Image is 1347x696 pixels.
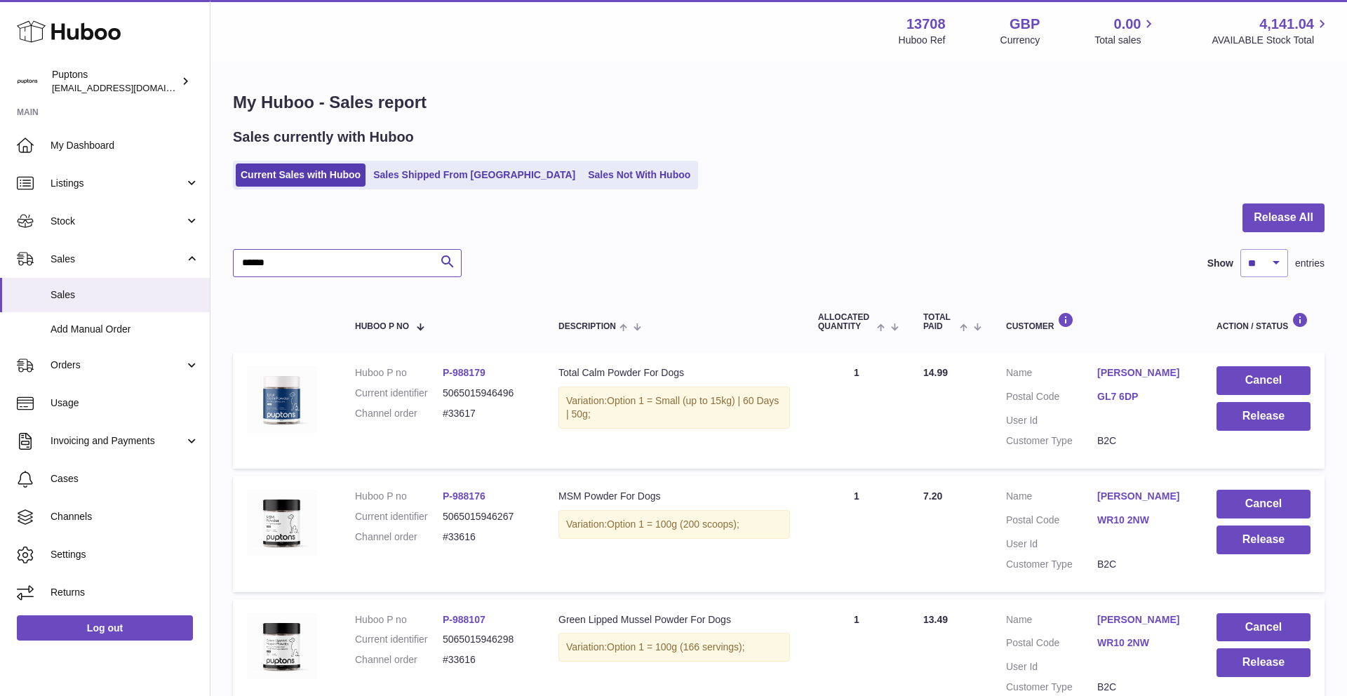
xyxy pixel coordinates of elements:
[607,518,739,530] span: Option 1 = 100g (200 scoops);
[558,633,790,662] div: Variation:
[368,163,580,187] a: Sales Shipped From [GEOGRAPHIC_DATA]
[1006,390,1097,407] dt: Postal Code
[355,366,443,380] dt: Huboo P no
[923,490,942,502] span: 7.20
[804,352,909,469] td: 1
[899,34,946,47] div: Huboo Ref
[1212,15,1330,47] a: 4,141.04 AVAILABLE Stock Total
[51,548,199,561] span: Settings
[1217,526,1311,554] button: Release
[443,633,530,646] dd: 5065015946298
[1006,434,1097,448] dt: Customer Type
[1097,636,1188,650] a: WR10 2NW
[558,387,790,429] div: Variation:
[1000,34,1040,47] div: Currency
[1217,613,1311,642] button: Cancel
[443,367,485,378] a: P-988179
[1006,636,1097,653] dt: Postal Code
[1006,312,1188,331] div: Customer
[1097,558,1188,571] dd: B2C
[355,407,443,420] dt: Channel order
[804,476,909,592] td: 1
[52,68,178,95] div: Puptons
[818,313,873,331] span: ALLOCATED Quantity
[233,91,1325,114] h1: My Huboo - Sales report
[1006,613,1097,630] dt: Name
[1006,514,1097,530] dt: Postal Code
[355,633,443,646] dt: Current identifier
[443,387,530,400] dd: 5065015946496
[583,163,695,187] a: Sales Not With Huboo
[1217,402,1311,431] button: Release
[51,323,199,336] span: Add Manual Order
[1212,34,1330,47] span: AVAILABLE Stock Total
[558,510,790,539] div: Variation:
[1006,681,1097,694] dt: Customer Type
[247,613,317,679] img: TotalPetsGreenLippedMussel_29e81c7e-463f-4615-aef1-c6734e97805b.jpg
[1097,390,1188,403] a: GL7 6DP
[355,322,409,331] span: Huboo P no
[1006,490,1097,507] dt: Name
[1217,648,1311,677] button: Release
[1006,414,1097,427] dt: User Id
[1094,34,1157,47] span: Total sales
[558,366,790,380] div: Total Calm Powder For Dogs
[236,163,366,187] a: Current Sales with Huboo
[51,472,199,486] span: Cases
[51,253,185,266] span: Sales
[51,510,199,523] span: Channels
[923,313,956,331] span: Total paid
[247,366,317,432] img: TotalCalmPowder120.jpg
[355,387,443,400] dt: Current identifier
[51,215,185,228] span: Stock
[17,615,193,641] a: Log out
[233,128,414,147] h2: Sales currently with Huboo
[1006,537,1097,551] dt: User Id
[51,359,185,372] span: Orders
[607,641,745,652] span: Option 1 = 100g (166 servings);
[1097,434,1188,448] dd: B2C
[566,395,779,420] span: Option 1 = Small (up to 15kg) | 60 Days | 50g;
[1114,15,1141,34] span: 0.00
[52,82,206,93] span: [EMAIL_ADDRESS][DOMAIN_NAME]
[558,490,790,503] div: MSM Powder For Dogs
[923,614,948,625] span: 13.49
[906,15,946,34] strong: 13708
[1097,681,1188,694] dd: B2C
[1217,312,1311,331] div: Action / Status
[51,586,199,599] span: Returns
[1242,203,1325,232] button: Release All
[51,288,199,302] span: Sales
[17,71,38,92] img: hello@puptons.com
[355,530,443,544] dt: Channel order
[1259,15,1314,34] span: 4,141.04
[443,407,530,420] dd: #33617
[1207,257,1233,270] label: Show
[1094,15,1157,47] a: 0.00 Total sales
[355,510,443,523] dt: Current identifier
[1097,613,1188,627] a: [PERSON_NAME]
[1097,366,1188,380] a: [PERSON_NAME]
[1006,366,1097,383] dt: Name
[1006,660,1097,674] dt: User Id
[355,653,443,667] dt: Channel order
[51,139,199,152] span: My Dashboard
[443,510,530,523] dd: 5065015946267
[1217,490,1311,518] button: Cancel
[1097,514,1188,527] a: WR10 2NW
[1010,15,1040,34] strong: GBP
[355,490,443,503] dt: Huboo P no
[443,490,485,502] a: P-988176
[247,490,317,556] img: TotalPetsMSMPowderForDogs_ffb90623-83ef-4257-86e1-6a44a59590c6.jpg
[1097,490,1188,503] a: [PERSON_NAME]
[443,614,485,625] a: P-988107
[1217,366,1311,395] button: Cancel
[558,613,790,627] div: Green Lipped Mussel Powder For Dogs
[923,367,948,378] span: 14.99
[443,653,530,667] dd: #33616
[1006,558,1097,571] dt: Customer Type
[51,396,199,410] span: Usage
[51,434,185,448] span: Invoicing and Payments
[355,613,443,627] dt: Huboo P no
[443,530,530,544] dd: #33616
